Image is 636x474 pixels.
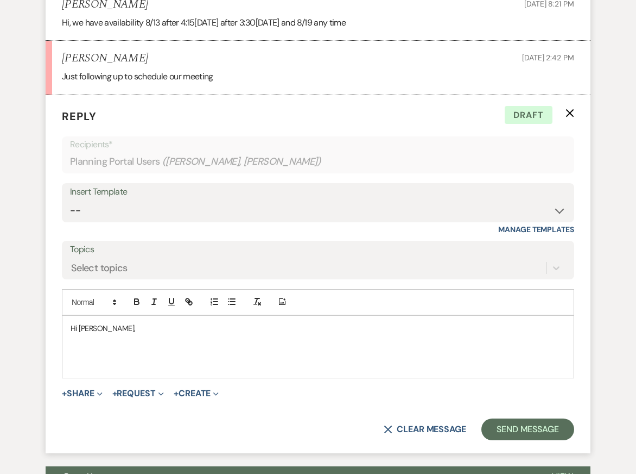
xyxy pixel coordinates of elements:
[70,184,566,200] div: Insert Template
[174,389,219,398] button: Create
[505,106,552,124] span: Draft
[112,389,117,398] span: +
[62,52,148,65] h5: [PERSON_NAME]
[62,389,103,398] button: Share
[62,389,67,398] span: +
[162,154,322,169] span: ( [PERSON_NAME], [PERSON_NAME] )
[70,138,566,152] p: Recipients*
[174,389,179,398] span: +
[70,151,566,172] div: Planning Portal Users
[71,322,565,334] p: Hi [PERSON_NAME],
[481,419,574,440] button: Send Message
[62,109,97,123] span: Reply
[522,53,574,63] span: [DATE] 2:42 PM
[71,260,128,275] div: Select topics
[62,70,574,84] p: Just following up to schedule our meeting
[62,16,574,30] p: Hi, we have availability 8/13 after 4:15[DATE] after 3:30[DATE] and 8/19 any time
[70,242,566,258] label: Topics
[384,425,466,434] button: Clear message
[112,389,164,398] button: Request
[498,224,574,234] a: Manage Templates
